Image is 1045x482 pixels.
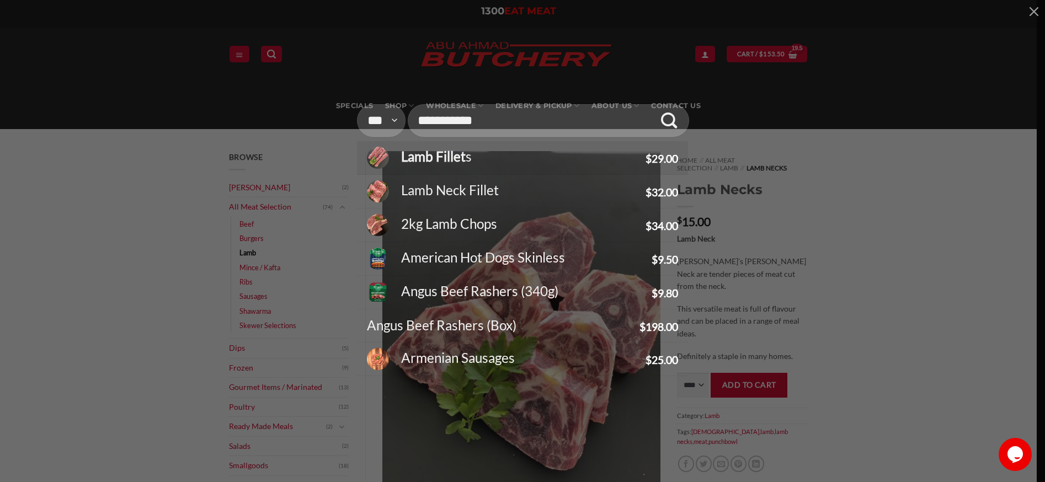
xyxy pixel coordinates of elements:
span: $ [646,186,652,199]
span: $ [646,152,652,165]
div: Angus Beef Rashers (Box) [367,315,637,336]
span: $ [646,354,652,366]
bdi: 9.50 [652,253,678,266]
bdi: 198.00 [639,320,678,333]
div: American Hot Dogs Skinless [394,247,649,269]
img: Lamb-Fillets-abu-ahmad-butchery-punchbowl-scaled-e1628599821690-280x280.jpg [367,147,389,169]
img: 09346587009991_C1N1-280x280.png [367,248,389,270]
button: Submit [652,100,686,142]
div: s [394,146,643,168]
bdi: 29.00 [646,152,678,165]
span: $ [639,320,646,333]
bdi: 25.00 [646,354,678,366]
div: Lamb Neck Fillet [394,180,643,201]
div: Aussie Sausages (Carton) Community [367,382,643,403]
img: Lamb-forequarter-Chops-abu-ahmad-butchery-punchbowl-280x280.jpg [367,214,389,236]
div: Angus Beef Rashers (340g) [394,281,649,302]
span: $ [646,219,652,232]
bdi: 34.00 [646,219,678,232]
bdi: 32.00 [646,186,678,199]
span: $ [652,287,658,299]
iframe: chat widget [999,438,1034,471]
bdi: 9.80 [652,287,678,299]
strong: Lamb Fillet [401,148,466,164]
span: $ [652,253,658,266]
div: Armenian Sausages [394,347,643,369]
img: Armenian-Sausages-280x280.jpg [367,348,389,370]
div: 2kg Lamb Chops [394,213,643,235]
img: lamb-neck-fillet-280x280.jpg [367,180,389,202]
img: 09346587073640_C1N1-280x280.png [367,281,389,303]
